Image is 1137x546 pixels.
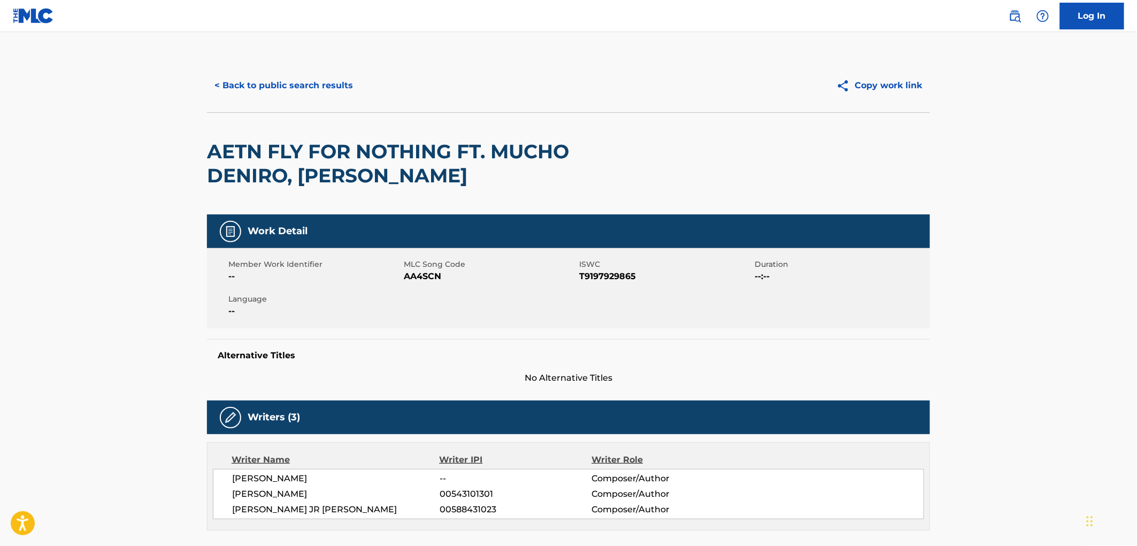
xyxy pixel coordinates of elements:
span: Composer/Author [591,503,730,516]
div: Writer Name [232,453,440,466]
span: ISWC [579,259,752,270]
h5: Writers (3) [248,411,300,424]
span: -- [440,472,591,485]
div: Writer Role [591,453,730,466]
span: -- [228,270,401,283]
h2: AETN FLY FOR NOTHING FT. MUCHO DENIRO, [PERSON_NAME] [207,140,641,188]
div: Drag [1087,505,1093,537]
img: MLC Logo [13,8,54,24]
a: Log In [1060,3,1124,29]
span: --:-- [755,270,927,283]
span: 00543101301 [440,488,591,501]
h5: Alternative Titles [218,350,919,361]
span: MLC Song Code [404,259,577,270]
div: Writer IPI [440,453,592,466]
a: Public Search [1004,5,1026,27]
span: No Alternative Titles [207,372,930,384]
span: [PERSON_NAME] [232,488,440,501]
button: < Back to public search results [207,72,360,99]
span: -- [228,305,401,318]
img: Writers [224,411,237,424]
span: [PERSON_NAME] [232,472,440,485]
h5: Work Detail [248,225,308,237]
span: Composer/Author [591,472,730,485]
button: Copy work link [829,72,930,99]
img: search [1009,10,1021,22]
img: Copy work link [836,79,855,93]
div: Help [1032,5,1054,27]
span: AA4SCN [404,270,577,283]
span: Duration [755,259,927,270]
img: Work Detail [224,225,237,238]
span: Member Work Identifier [228,259,401,270]
img: help [1036,10,1049,22]
iframe: Chat Widget [1084,495,1137,546]
span: [PERSON_NAME] JR [PERSON_NAME] [232,503,440,516]
span: T9197929865 [579,270,752,283]
span: Language [228,294,401,305]
span: Composer/Author [591,488,730,501]
span: 00588431023 [440,503,591,516]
